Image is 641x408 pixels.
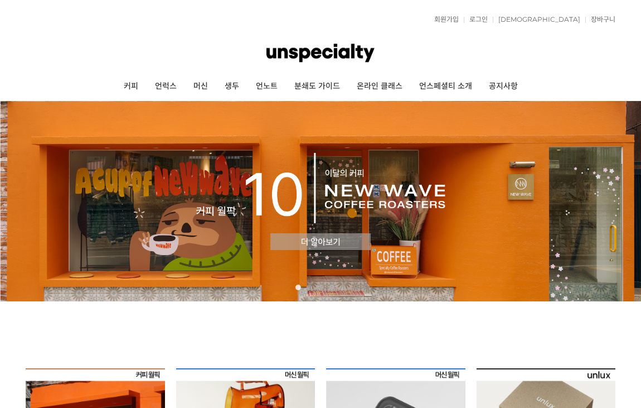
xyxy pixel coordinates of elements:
a: 분쇄도 가이드 [286,73,348,100]
a: 장바구니 [585,16,615,23]
a: 4 [329,285,334,290]
a: 온라인 클래스 [348,73,411,100]
a: 머신 [185,73,216,100]
a: 언스페셜티 소개 [411,73,480,100]
a: 1 [295,285,301,290]
a: 생두 [216,73,247,100]
a: 회원가입 [429,16,459,23]
a: 공지사항 [480,73,526,100]
a: 로그인 [464,16,488,23]
a: 3 [318,285,323,290]
a: [DEMOGRAPHIC_DATA] [493,16,580,23]
a: 커피 [115,73,147,100]
a: 언럭스 [147,73,185,100]
a: 언노트 [247,73,286,100]
img: 언스페셜티 몰 [266,36,375,70]
a: 2 [307,285,312,290]
a: 5 [340,285,346,290]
